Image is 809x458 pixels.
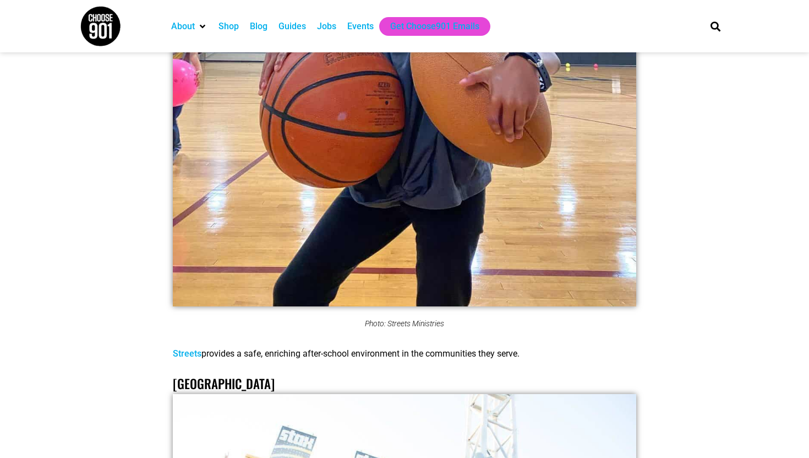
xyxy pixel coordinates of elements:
a: Blog [250,20,267,33]
a: Jobs [317,20,336,33]
a: Shop [218,20,239,33]
a: Guides [278,20,306,33]
a: Get Choose901 Emails [390,20,479,33]
div: About [166,17,213,36]
a: About [171,20,195,33]
div: Search [707,17,725,35]
a: [GEOGRAPHIC_DATA] [173,374,275,393]
figcaption: Photo: Streets Ministries [173,319,636,328]
nav: Main nav [166,17,692,36]
a: Streets [173,348,201,359]
p: provides a safe, enriching after-school environment in the communities they serve. [173,347,636,360]
a: Events [347,20,374,33]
